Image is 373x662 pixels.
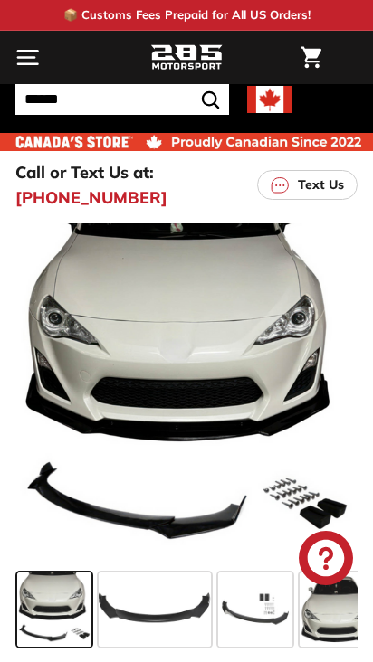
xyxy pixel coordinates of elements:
a: Text Us [257,170,358,200]
a: [PHONE_NUMBER] [15,185,167,210]
p: 📦 Customs Fees Prepaid for All US Orders! [63,6,311,24]
input: Search [15,84,229,115]
img: Logo_285_Motorsport_areodynamics_components [150,43,223,73]
p: Call or Text Us at: [15,160,154,184]
a: Cart [292,32,330,83]
p: Text Us [298,175,344,194]
inbox-online-store-chat: Shopify online store chat [293,531,359,590]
